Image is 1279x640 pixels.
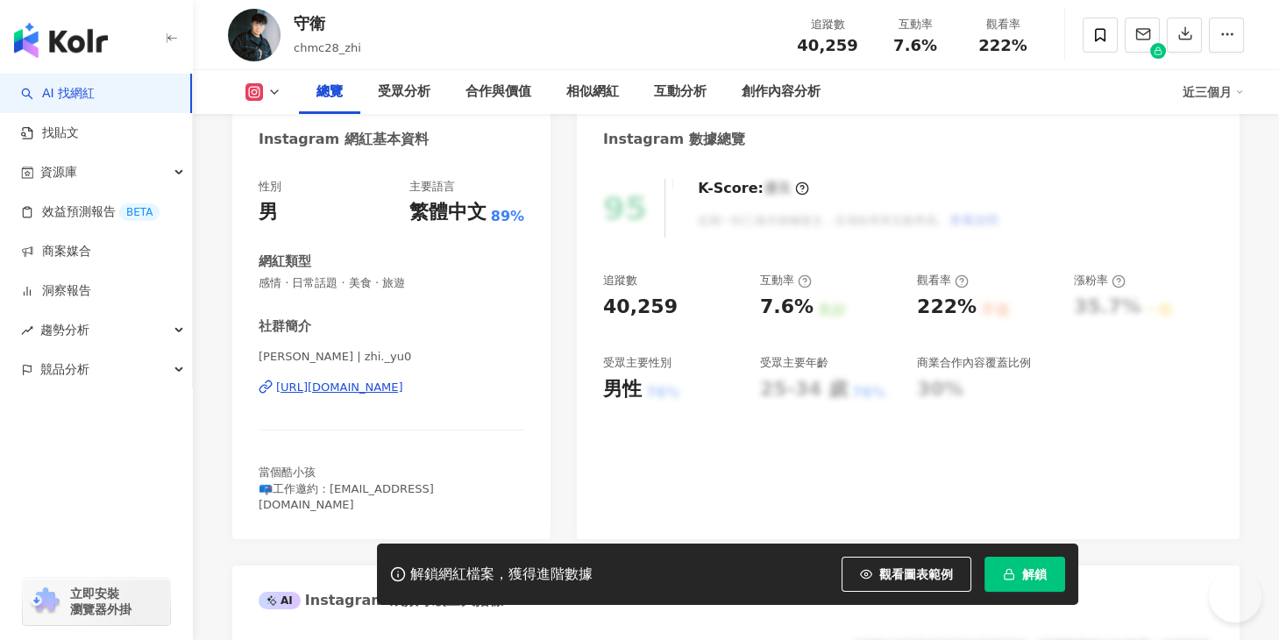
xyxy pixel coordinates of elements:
[893,37,937,54] span: 7.6%
[259,275,524,291] span: 感情 · 日常話題 · 美食 · 旅遊
[603,294,678,321] div: 40,259
[316,82,343,103] div: 總覽
[409,199,487,226] div: 繁體中文
[276,380,403,395] div: [URL][DOMAIN_NAME]
[917,294,977,321] div: 222%
[28,587,62,615] img: chrome extension
[259,466,434,510] span: 當個酷小孩 📪工作邀約：[EMAIL_ADDRESS][DOMAIN_NAME]
[1074,273,1126,288] div: 漲粉率
[23,578,170,625] a: chrome extension立即安裝 瀏覽器外掛
[21,85,95,103] a: searchAI 找網紅
[603,376,642,403] div: 男性
[842,557,971,592] button: 觀看圖表範例
[698,179,809,198] div: K-Score :
[1183,78,1244,106] div: 近三個月
[21,203,160,221] a: 效益預測報告BETA
[760,355,828,371] div: 受眾主要年齡
[40,350,89,389] span: 競品分析
[491,207,524,226] span: 89%
[879,567,953,581] span: 觀看圖表範例
[603,355,671,371] div: 受眾主要性別
[794,16,861,33] div: 追蹤數
[409,179,455,195] div: 主要語言
[21,243,91,260] a: 商案媒合
[228,9,281,61] img: KOL Avatar
[566,82,619,103] div: 相似網紅
[40,310,89,350] span: 趨勢分析
[917,273,969,288] div: 觀看率
[654,82,707,103] div: 互動分析
[797,36,857,54] span: 40,259
[294,41,361,54] span: chmc28_zhi
[14,23,108,58] img: logo
[410,565,593,584] div: 解鎖網紅檔案，獲得進階數據
[259,252,311,271] div: 網紅類型
[259,130,429,149] div: Instagram 網紅基本資料
[882,16,949,33] div: 互動率
[259,317,311,336] div: 社群簡介
[40,153,77,192] span: 資源庫
[742,82,821,103] div: 創作內容分析
[603,130,745,149] div: Instagram 數據總覽
[465,82,531,103] div: 合作與價值
[1022,567,1047,581] span: 解鎖
[970,16,1036,33] div: 觀看率
[259,199,278,226] div: 男
[70,586,131,617] span: 立即安裝 瀏覽器外掛
[978,37,1027,54] span: 222%
[984,557,1065,592] button: 解鎖
[917,355,1031,371] div: 商業合作內容覆蓋比例
[21,124,79,142] a: 找貼文
[21,324,33,337] span: rise
[259,380,524,395] a: [URL][DOMAIN_NAME]
[259,349,524,365] span: [PERSON_NAME] | zhi._yu0
[378,82,430,103] div: 受眾分析
[259,179,281,195] div: 性別
[21,282,91,300] a: 洞察報告
[760,273,812,288] div: 互動率
[603,273,637,288] div: 追蹤數
[294,12,361,34] div: 守衛
[760,294,814,321] div: 7.6%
